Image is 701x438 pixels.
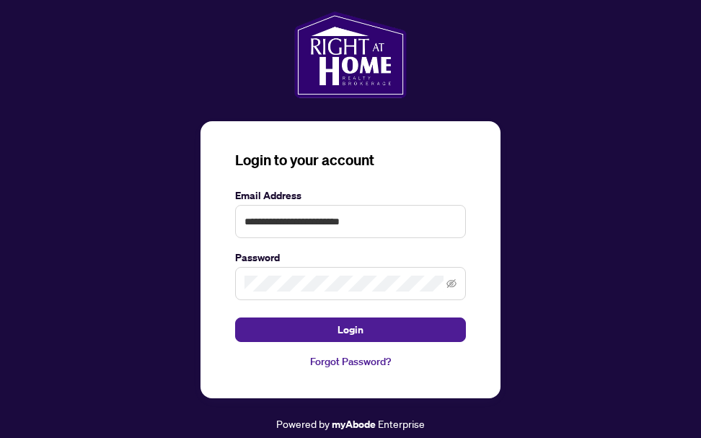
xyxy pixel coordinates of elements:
[332,416,376,432] a: myAbode
[378,417,425,430] span: Enterprise
[235,317,466,342] button: Login
[235,354,466,369] a: Forgot Password?
[276,417,330,430] span: Powered by
[235,150,466,170] h3: Login to your account
[446,279,457,289] span: eye-invisible
[294,12,406,98] img: ma-logo
[235,250,466,266] label: Password
[235,188,466,203] label: Email Address
[338,318,363,341] span: Login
